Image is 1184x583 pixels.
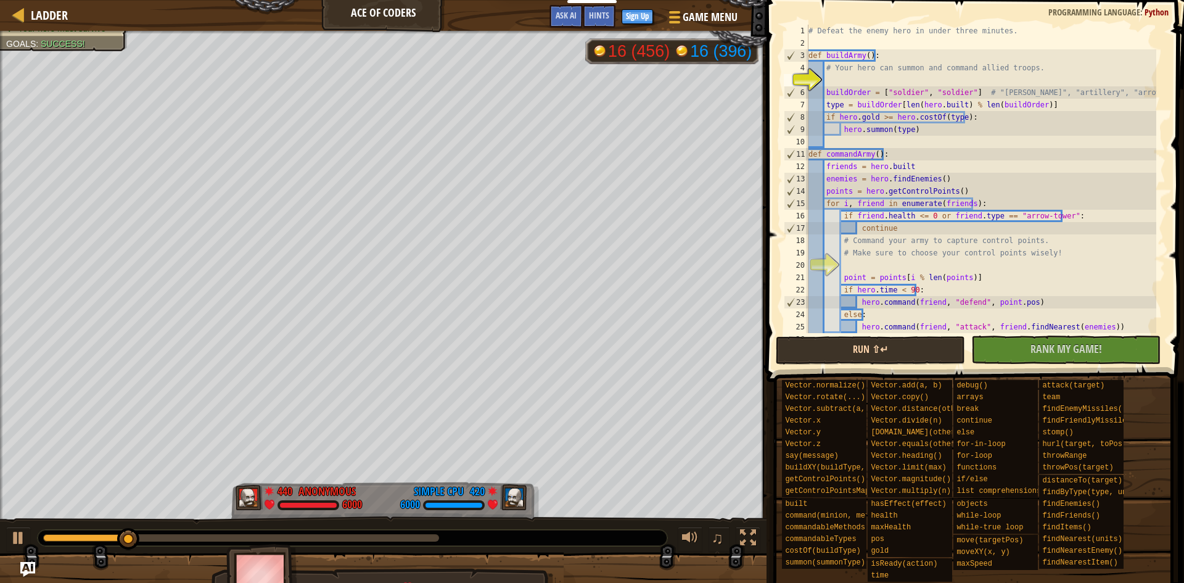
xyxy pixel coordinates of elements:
[956,393,983,402] span: arrays
[414,484,464,500] div: Simple CPU
[1042,428,1073,437] span: stomp()
[785,440,821,449] span: Vector.z
[784,123,808,136] div: 9
[871,463,946,472] span: Vector.limit(max)
[6,39,36,49] span: Goals
[784,222,808,234] div: 17
[41,39,85,49] span: Success!
[236,485,263,511] img: thang_avatar_frame.png
[871,381,942,390] span: Vector.add(a, b)
[1042,523,1091,532] span: findItems()
[785,500,807,508] span: built
[784,284,808,296] div: 22
[622,9,653,24] button: Sign Up
[785,511,940,520] span: command(minion, method, arg1, arg2)
[956,405,979,413] span: break
[1042,416,1140,425] span: findFriendlyMissiles()
[871,500,946,508] span: hasEffect(effect)
[956,523,1023,532] span: while-true loop
[400,500,420,511] div: 6000
[36,39,41,49] span: :
[956,428,974,437] span: else
[31,7,68,23] span: Ladder
[871,547,889,555] span: gold
[736,527,760,552] button: Toggle fullscreen
[956,452,992,460] span: for-loop
[785,523,865,532] span: commandableMethods
[784,25,808,37] div: 1
[683,9,738,25] span: Game Menu
[871,405,968,413] span: Vector.distance(other)
[784,136,808,148] div: 10
[1042,488,1145,497] span: findByType(type, units)
[776,336,965,365] button: Run ⇧↵
[871,511,897,520] span: health
[785,547,860,555] span: costOf(buildType)
[784,333,808,345] div: 26
[871,428,960,437] span: [DOMAIN_NAME](other)
[785,487,878,495] span: getControlPointsMap()
[956,487,1041,495] span: list comprehensions
[785,452,838,460] span: say(message)
[556,9,577,21] span: Ask AI
[785,463,892,472] span: buildXY(buildType, x, y)
[784,62,808,74] div: 4
[784,86,808,99] div: 6
[659,5,745,34] button: Game Menu
[277,484,292,495] div: 440
[1042,476,1122,485] span: distanceTo(target)
[871,535,884,544] span: pos
[871,560,937,568] span: isReady(action)
[1042,463,1113,472] span: throwPos(target)
[784,247,808,259] div: 19
[784,259,808,271] div: 20
[1042,440,1127,449] span: hurl(target, toPos)
[1042,535,1122,544] span: findNearest(units)
[784,296,808,308] div: 23
[956,536,1023,545] span: move(targetPos)
[956,475,987,484] span: if/else
[784,160,808,173] div: 12
[785,416,821,425] span: Vector.x
[608,43,670,60] div: 16 (456)
[784,99,808,111] div: 7
[1042,452,1087,460] span: throwRange
[871,475,951,484] span: Vector.magnitude()
[785,558,865,567] span: summon(summonType)
[785,393,865,402] span: Vector.rotate(...)
[784,210,808,222] div: 16
[1042,405,1127,413] span: findEnemyMissiles()
[871,393,929,402] span: Vector.copy()
[470,484,485,495] div: 420
[785,535,856,544] span: commandableTypes
[500,485,527,511] img: thang_avatar_frame.png
[785,475,865,484] span: getControlPoints()
[25,7,68,23] a: Ladder
[585,38,758,64] div: Team 'ogres' has 16 now of 396 gold earned. Team 'humans' has 16 now of 456 gold earned.
[1145,6,1169,18] span: Python
[784,74,808,86] div: 5
[871,416,942,425] span: Vector.divide(n)
[1042,547,1122,555] span: findNearestEnemy()
[784,321,808,333] div: 25
[784,197,808,210] div: 15
[871,452,942,460] span: Vector.heading()
[956,511,1001,520] span: while-loop
[785,428,821,437] span: Vector.y
[784,49,808,62] div: 3
[709,527,730,552] button: ♫
[784,37,808,49] div: 2
[956,440,1005,449] span: for-in-loop
[956,416,992,425] span: continue
[784,308,808,321] div: 24
[956,463,997,472] span: functions
[298,484,356,500] div: Anonymous
[589,9,609,21] span: Hints
[342,500,362,511] div: 6000
[956,560,992,568] span: maxSpeed
[784,173,808,185] div: 13
[785,405,878,413] span: Vector.subtract(a, b)
[1048,6,1140,18] span: Programming language
[711,529,723,547] span: ♫
[784,185,808,197] div: 14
